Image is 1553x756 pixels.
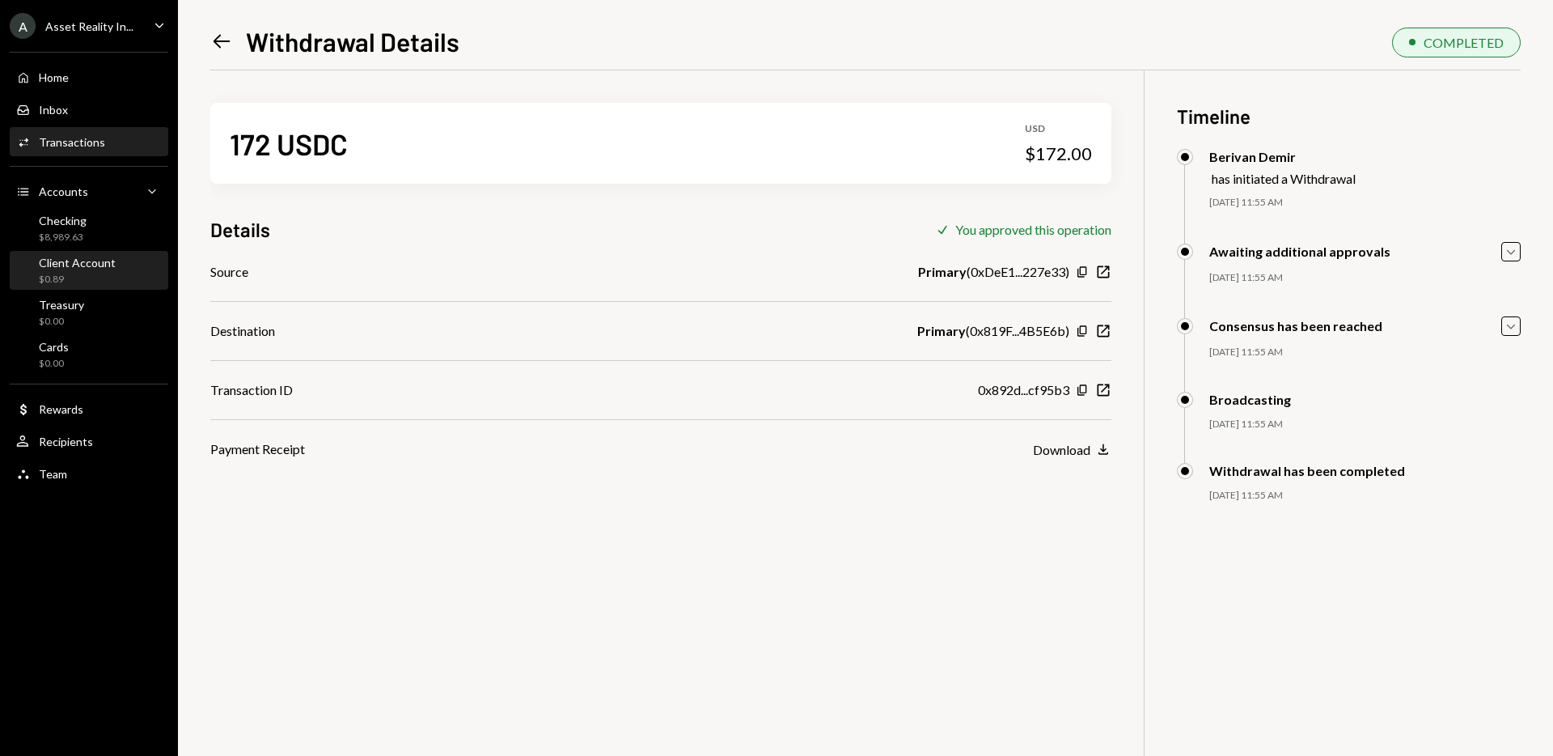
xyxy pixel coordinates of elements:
a: Inbox [10,95,168,124]
a: Transactions [10,127,168,156]
div: Payment Receipt [210,440,305,459]
div: ( 0xDeE1...227e33 ) [918,262,1069,282]
div: $8,989.63 [39,231,87,244]
a: Home [10,62,168,91]
h3: Timeline [1177,103,1521,130]
div: Accounts [39,185,88,198]
div: ( 0x819F...4B5E6b ) [917,321,1069,341]
div: Inbox [39,103,68,117]
div: You approved this operation [955,222,1111,237]
b: Primary [918,262,967,282]
a: Client Account$0.89 [10,251,168,290]
div: Consensus has been reached [1209,318,1382,333]
div: Asset Reality In... [45,19,133,33]
div: Treasury [39,298,84,312]
a: Treasury$0.00 [10,293,168,332]
div: $0.00 [39,357,69,371]
div: Berivan Demir [1209,149,1356,164]
div: COMPLETED [1424,35,1504,50]
div: Download [1033,442,1090,457]
div: USD [1025,122,1092,136]
div: 0x892d...cf95b3 [978,380,1069,400]
div: $0.00 [39,315,84,329]
a: Rewards [10,394,168,423]
div: Client Account [39,256,116,270]
b: Primary [917,321,966,341]
div: [DATE] 11:55 AM [1209,418,1521,431]
div: Home [39,70,69,84]
div: A [10,13,36,39]
h3: Details [210,216,270,243]
div: $0.89 [39,273,116,287]
div: Transactions [39,135,105,149]
div: Cards [39,340,69,354]
div: Awaiting additional approvals [1209,244,1390,259]
a: Recipients [10,427,168,456]
div: Transaction ID [210,380,293,400]
div: Broadcasting [1209,392,1291,407]
a: Team [10,459,168,488]
a: Checking$8,989.63 [10,209,168,248]
div: 172 USDC [230,125,348,162]
button: Download [1033,441,1111,459]
div: Recipients [39,435,93,448]
div: [DATE] 11:55 AM [1209,271,1521,285]
div: Team [39,467,67,481]
div: $172.00 [1025,142,1092,165]
div: Destination [210,321,275,341]
div: has initiated a Withdrawal [1212,171,1356,186]
a: Cards$0.00 [10,335,168,374]
div: Rewards [39,402,83,416]
div: [DATE] 11:55 AM [1209,489,1521,503]
h1: Withdrawal Details [246,25,459,57]
a: Accounts [10,176,168,206]
div: [DATE] 11:55 AM [1209,196,1521,210]
div: Source [210,262,248,282]
div: Withdrawal has been completed [1209,463,1405,478]
div: [DATE] 11:55 AM [1209,346,1521,359]
div: Checking [39,214,87,227]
